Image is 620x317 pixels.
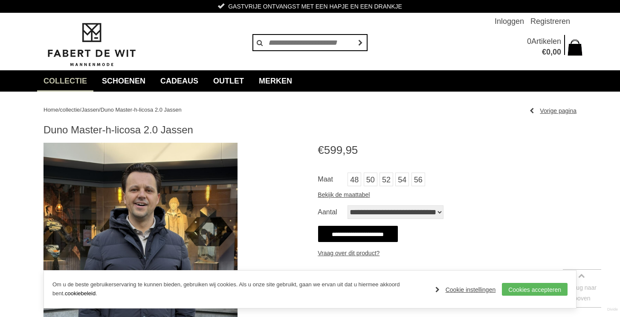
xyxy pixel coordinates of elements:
[546,48,550,56] span: 0
[43,22,139,68] img: Fabert de Wit
[395,173,409,186] a: 54
[435,283,496,296] a: Cookie instellingen
[495,13,524,30] a: Inloggen
[502,283,568,296] a: Cookies accepteren
[58,107,60,113] span: /
[318,144,324,156] span: €
[530,13,570,30] a: Registreren
[318,247,380,259] a: Vraag over dit product?
[324,144,342,156] span: 599
[318,205,348,219] label: Aantal
[43,124,577,136] h1: Duno Master-h-licosa 2.0 Jassen
[527,37,531,46] span: 0
[553,48,561,56] span: 00
[348,173,361,186] a: 48
[530,104,577,117] a: Vorige pagina
[207,70,250,92] a: Outlet
[318,188,370,201] a: Bekijk de maattabel
[52,280,427,298] p: Om u de beste gebruikerservaring te kunnen bieden, gebruiken wij cookies. Als u onze site gebruik...
[81,107,99,113] a: Jassen
[252,70,298,92] a: Merken
[542,48,546,56] span: €
[342,144,345,156] span: ,
[101,107,182,113] a: Duno Master-h-licosa 2.0 Jassen
[65,290,96,297] a: cookiebeleid
[37,70,93,92] a: collectie
[364,173,377,186] a: 50
[96,70,152,92] a: Schoenen
[563,269,601,308] a: Terug naar boven
[380,173,393,186] a: 52
[345,144,358,156] span: 95
[99,107,101,113] span: /
[43,107,58,113] a: Home
[318,173,577,188] ul: Maat
[411,173,425,186] a: 56
[80,107,81,113] span: /
[550,48,553,56] span: ,
[60,107,80,113] a: collectie
[531,37,561,46] span: Artikelen
[607,304,618,315] a: Divide
[154,70,205,92] a: Cadeaus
